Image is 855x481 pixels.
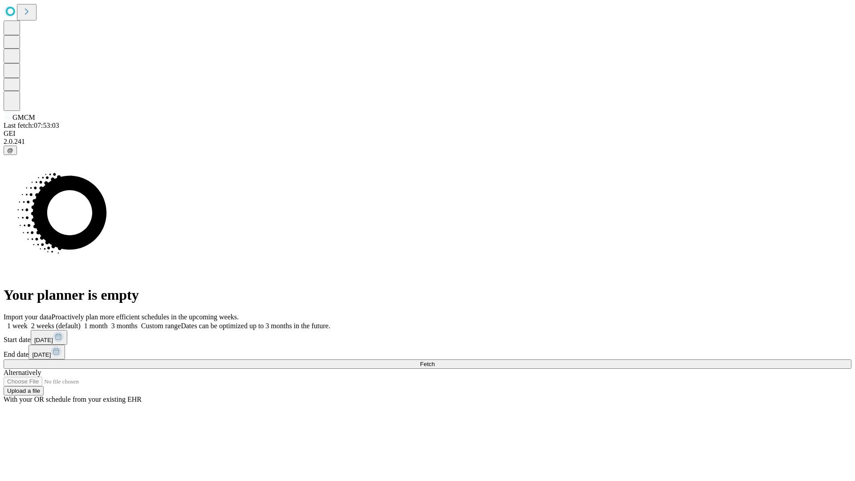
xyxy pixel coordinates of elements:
[181,322,330,330] span: Dates can be optimized up to 3 months in the future.
[7,322,28,330] span: 1 week
[4,138,851,146] div: 2.0.241
[4,369,41,376] span: Alternatively
[111,322,138,330] span: 3 months
[4,130,851,138] div: GEI
[52,313,239,321] span: Proactively plan more efficient schedules in the upcoming weeks.
[420,361,435,367] span: Fetch
[12,114,35,121] span: GMCM
[4,386,44,395] button: Upload a file
[84,322,108,330] span: 1 month
[32,351,51,358] span: [DATE]
[4,359,851,369] button: Fetch
[4,395,142,403] span: With your OR schedule from your existing EHR
[4,146,17,155] button: @
[4,345,851,359] div: End date
[31,322,81,330] span: 2 weeks (default)
[141,322,181,330] span: Custom range
[4,287,851,303] h1: Your planner is empty
[31,330,67,345] button: [DATE]
[7,147,13,154] span: @
[34,337,53,343] span: [DATE]
[28,345,65,359] button: [DATE]
[4,122,59,129] span: Last fetch: 07:53:03
[4,330,851,345] div: Start date
[4,313,52,321] span: Import your data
